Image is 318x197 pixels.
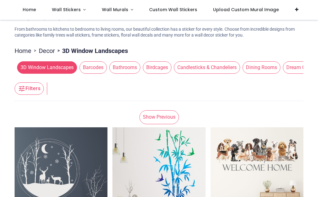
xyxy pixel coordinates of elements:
[15,26,303,38] p: From bathrooms to kitchens to bedrooms to living rooms, our beautiful collection has a sticker fo...
[17,61,77,74] span: 3D Window Landscapes
[107,61,140,74] button: Bathrooms
[15,82,44,95] button: Filters
[79,61,107,74] span: Barcodes
[15,61,77,74] button: 3D Window Landscapes
[77,61,107,74] button: Barcodes
[139,110,179,124] a: Show Previous
[149,7,197,13] span: Custom Wall Stickers
[143,61,171,74] span: Birdcages
[171,61,240,74] button: Candlesticks & Chandeliers
[243,61,280,74] span: Dining Rooms
[23,7,36,13] span: Home
[31,48,39,54] span: >
[240,61,280,74] button: Dining Rooms
[213,7,279,13] span: Upload Custom Mural Image
[55,48,62,54] span: >
[39,46,55,55] a: Decor
[52,7,81,13] span: Wall Stickers
[174,61,240,74] span: Candlesticks & Chandeliers
[15,46,31,55] a: Home
[140,61,171,74] button: Birdcages
[109,61,140,74] span: Bathrooms
[55,46,128,55] li: 3D Window Landscapes
[102,7,128,13] span: Wall Murals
